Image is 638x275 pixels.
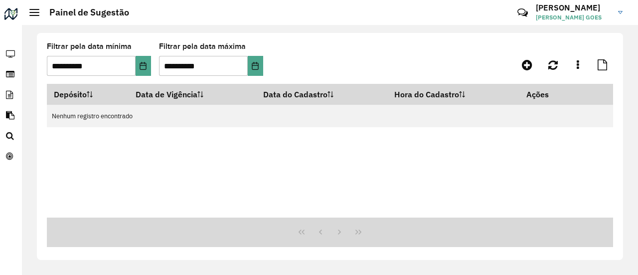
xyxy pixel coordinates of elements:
th: Hora do Cadastro [387,84,519,105]
label: Filtrar pela data mínima [47,40,132,52]
label: Filtrar pela data máxima [159,40,246,52]
td: Nenhum registro encontrado [47,105,613,127]
h2: Painel de Sugestão [39,7,129,18]
th: Ações [519,84,579,105]
a: Contato Rápido [512,2,533,23]
span: [PERSON_NAME] GOES [536,13,611,22]
th: Depósito [47,84,129,105]
button: Choose Date [136,56,151,76]
th: Data de Vigência [129,84,256,105]
h3: [PERSON_NAME] [536,3,611,12]
th: Data do Cadastro [256,84,387,105]
button: Choose Date [248,56,263,76]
